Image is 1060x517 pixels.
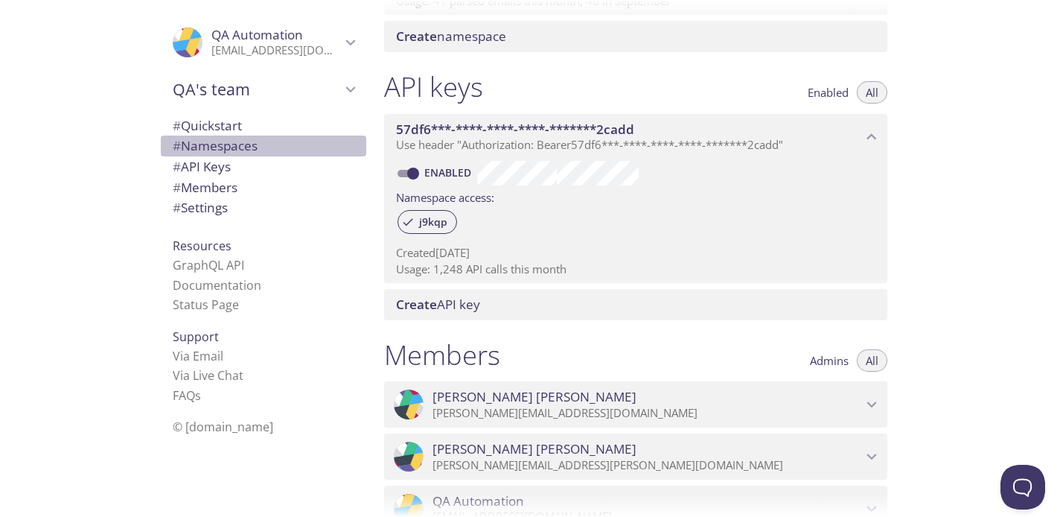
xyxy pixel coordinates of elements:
button: Enabled [799,81,858,104]
a: GraphQL API [173,257,244,273]
span: # [173,158,181,175]
span: © [DOMAIN_NAME] [173,419,273,435]
p: Usage: 1,248 API calls this month [396,261,875,277]
div: Namespaces [161,136,366,156]
a: Via Live Chat [173,367,243,384]
span: Members [173,179,237,196]
span: Namespaces [173,137,258,154]
button: All [857,81,887,104]
span: [PERSON_NAME] [PERSON_NAME] [432,389,636,405]
span: API key [396,296,480,313]
span: # [173,199,181,216]
div: Create API Key [384,289,887,320]
span: namespace [396,28,506,45]
p: [PERSON_NAME][EMAIL_ADDRESS][DOMAIN_NAME] [432,406,862,421]
span: QA Automation [211,26,303,43]
span: s [195,387,201,404]
h1: API keys [384,70,483,104]
div: Quickstart [161,115,366,136]
div: API Keys [161,156,366,177]
label: Namespace access: [396,185,494,207]
span: Resources [173,238,232,254]
div: j9kqp [397,210,457,234]
span: [PERSON_NAME] [PERSON_NAME] [432,441,636,457]
iframe: Help Scout Beacon - Open [1000,465,1045,510]
a: Enabled [422,165,477,180]
h1: Members [384,338,500,372]
span: QA's team [173,79,341,100]
span: Create [396,296,437,313]
button: All [857,349,887,372]
span: Create [396,28,437,45]
p: Created [DATE] [396,245,875,261]
div: Nupur Sharma [384,381,887,428]
button: Admins [801,349,858,372]
div: QA's team [161,70,366,109]
div: Daniel Vargas [384,434,887,480]
div: Team Settings [161,197,366,218]
span: # [173,179,181,196]
span: j9kqp [410,215,456,229]
p: [PERSON_NAME][EMAIL_ADDRESS][PERSON_NAME][DOMAIN_NAME] [432,458,862,473]
span: # [173,117,181,134]
div: QA Automation [161,18,366,67]
a: FAQ [173,387,201,404]
div: Members [161,177,366,198]
span: Quickstart [173,117,242,134]
span: # [173,137,181,154]
span: Settings [173,199,228,216]
a: Via Email [173,348,223,364]
p: [EMAIL_ADDRESS][DOMAIN_NAME] [211,43,341,58]
a: Documentation [173,277,261,294]
span: Support [173,329,219,345]
span: API Keys [173,158,231,175]
div: Create namespace [384,21,887,52]
a: Status Page [173,296,239,313]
